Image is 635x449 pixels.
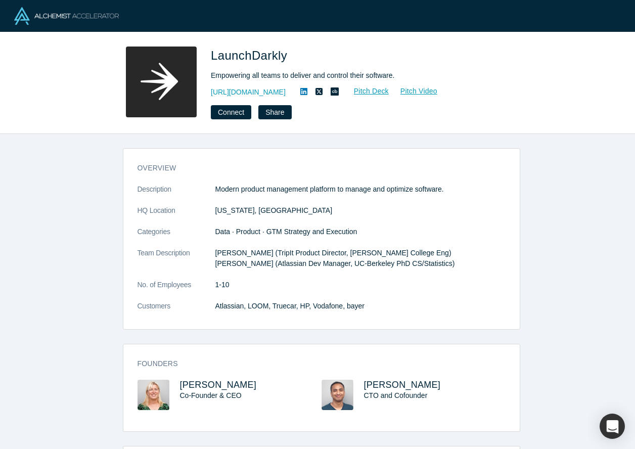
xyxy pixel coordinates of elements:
[215,301,506,311] dd: Atlassian, LOOM, Truecar, HP, Vodafone, bayer
[138,205,215,227] dt: HQ Location
[364,380,441,390] a: [PERSON_NAME]
[215,205,506,216] dd: [US_STATE], [GEOGRAPHIC_DATA]
[138,301,215,322] dt: Customers
[215,228,357,236] span: Data · Product · GTM Strategy and Execution
[215,280,506,290] dd: 1-10
[389,85,438,97] a: Pitch Video
[138,248,215,280] dt: Team Description
[138,184,215,205] dt: Description
[138,280,215,301] dt: No. of Employees
[138,380,169,410] img: Edith Harbaugh's Profile Image
[180,380,257,390] a: [PERSON_NAME]
[215,248,506,269] p: [PERSON_NAME] (TripIt Product Director, [PERSON_NAME] College Eng) [PERSON_NAME] (Atlassian Dev M...
[14,7,119,25] img: Alchemist Logo
[364,391,428,399] span: CTO and Cofounder
[211,49,291,62] span: LaunchDarkly
[126,47,197,117] img: LaunchDarkly's Logo
[322,380,353,410] img: John Kodumal's Profile Image
[343,85,389,97] a: Pitch Deck
[138,358,491,369] h3: Founders
[258,105,291,119] button: Share
[211,105,251,119] button: Connect
[215,184,506,195] p: Modern product management platform to manage and optimize software.
[138,227,215,248] dt: Categories
[180,391,242,399] span: Co-Founder & CEO
[211,87,286,98] a: [URL][DOMAIN_NAME]
[138,163,491,173] h3: overview
[211,70,494,81] div: Empowering all teams to deliver and control their software.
